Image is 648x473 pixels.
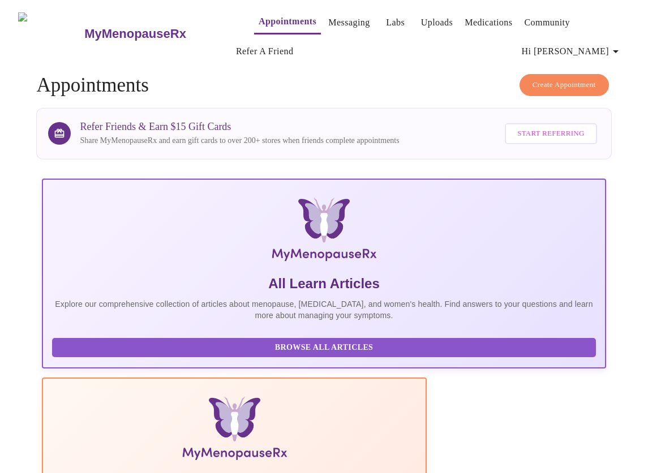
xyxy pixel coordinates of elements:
button: Start Referring [505,123,596,144]
button: Messaging [324,11,374,34]
a: Refer a Friend [236,44,294,59]
a: Community [524,15,570,31]
h4: Appointments [36,74,611,97]
a: Uploads [421,15,453,31]
button: Medications [460,11,517,34]
img: Menopause Manual [110,397,359,465]
a: MyMenopauseRx [83,14,231,54]
h5: All Learn Articles [52,275,595,293]
button: Browse All Articles [52,338,595,358]
p: Share MyMenopauseRx and earn gift cards to over 200+ stores when friends complete appointments [80,135,399,146]
button: Create Appointment [520,74,609,96]
button: Community [520,11,574,34]
button: Labs [377,11,414,34]
button: Uploads [417,11,458,34]
a: Browse All Articles [52,342,598,352]
button: Appointments [254,10,321,34]
h3: MyMenopauseRx [84,27,186,41]
span: Create Appointment [533,79,596,92]
img: MyMenopauseRx Logo [137,198,511,266]
span: Browse All Articles [63,341,584,355]
img: MyMenopauseRx Logo [18,12,83,55]
a: Start Referring [502,118,599,150]
button: Refer a Friend [231,40,298,63]
span: Hi [PERSON_NAME] [522,44,623,59]
a: Appointments [259,14,316,29]
a: Labs [386,15,405,31]
a: Medications [465,15,512,31]
a: Messaging [328,15,370,31]
span: Start Referring [517,127,584,140]
button: Hi [PERSON_NAME] [517,40,627,63]
p: Explore our comprehensive collection of articles about menopause, [MEDICAL_DATA], and women's hea... [52,298,595,321]
h3: Refer Friends & Earn $15 Gift Cards [80,121,399,133]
